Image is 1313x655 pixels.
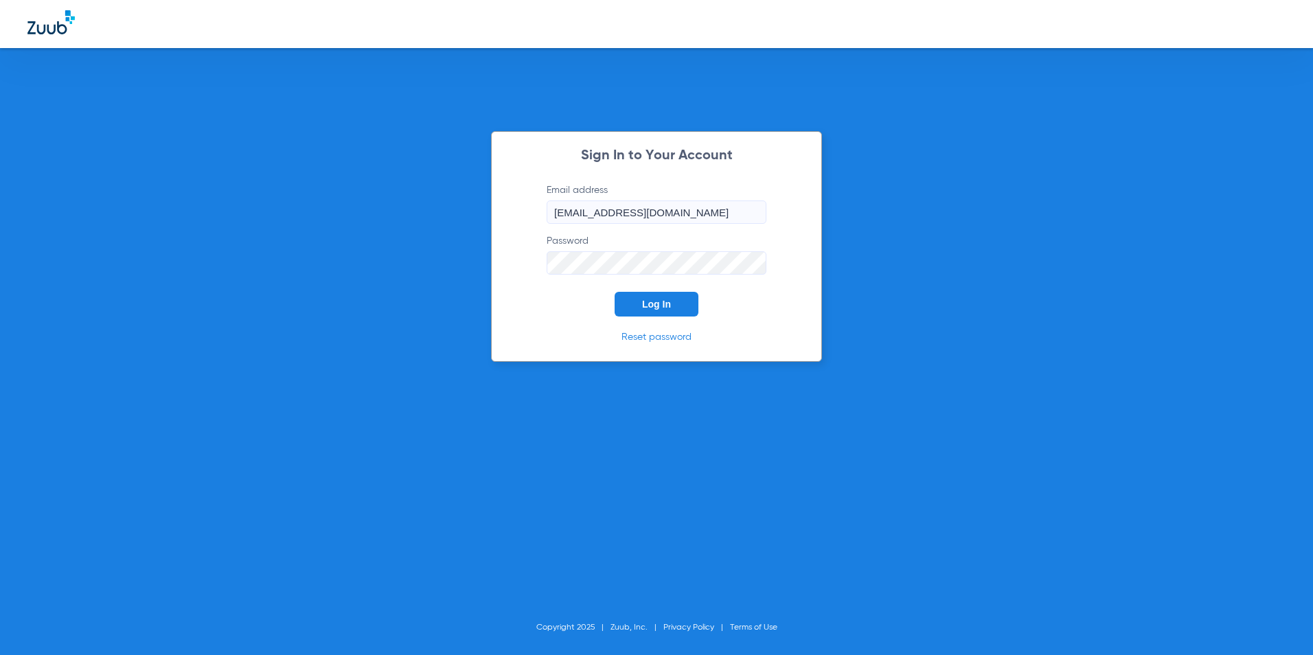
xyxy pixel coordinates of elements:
[547,200,766,224] input: Email address
[642,299,671,310] span: Log In
[27,10,75,34] img: Zuub Logo
[547,234,766,275] label: Password
[547,251,766,275] input: Password
[621,332,692,342] a: Reset password
[615,292,698,317] button: Log In
[1244,589,1313,655] iframe: Chat Widget
[663,623,714,632] a: Privacy Policy
[536,621,610,634] li: Copyright 2025
[730,623,777,632] a: Terms of Use
[547,183,766,224] label: Email address
[610,621,663,634] li: Zuub, Inc.
[526,149,787,163] h2: Sign In to Your Account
